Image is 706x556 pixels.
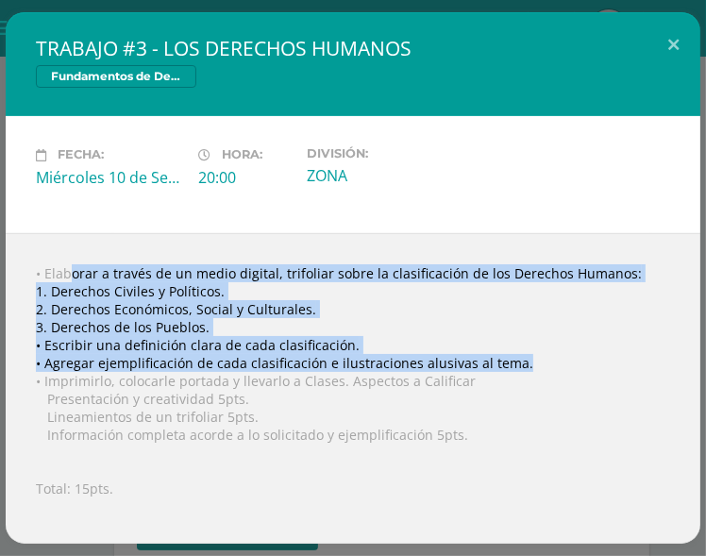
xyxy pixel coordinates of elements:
[307,165,454,186] div: ZONA
[647,12,700,76] button: Close (Esc)
[58,148,104,162] span: Fecha:
[36,167,183,188] div: Miércoles 10 de Septiembre
[198,167,292,188] div: 20:00
[222,148,262,162] span: Hora:
[307,146,454,160] label: División:
[6,233,700,544] div: • Elaborar a través de un medio digital, trifoliar sobre la clasificación de los Derechos Humanos...
[36,35,670,61] h2: TRABAJO #3 - LOS DERECHOS HUMANOS
[36,65,196,88] span: Fundamentos de Derecho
